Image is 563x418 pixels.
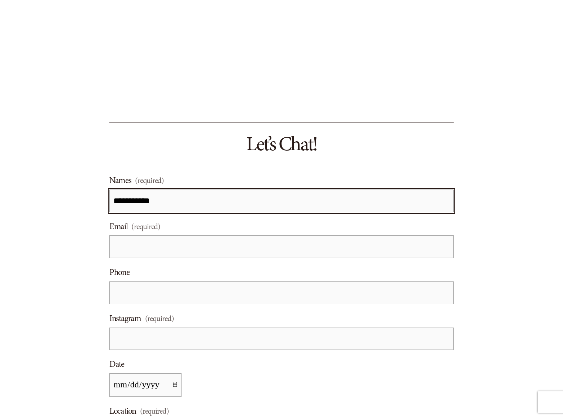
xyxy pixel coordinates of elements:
span: (required) [131,220,160,234]
span: Email [109,219,128,234]
span: (required) [145,312,174,326]
span: Phone [109,265,130,280]
span: Let’s Chat! [246,130,317,157]
span: Names [109,173,131,188]
span: Date [109,357,124,372]
span: Instagram [109,311,141,326]
span: (required) [135,174,164,188]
